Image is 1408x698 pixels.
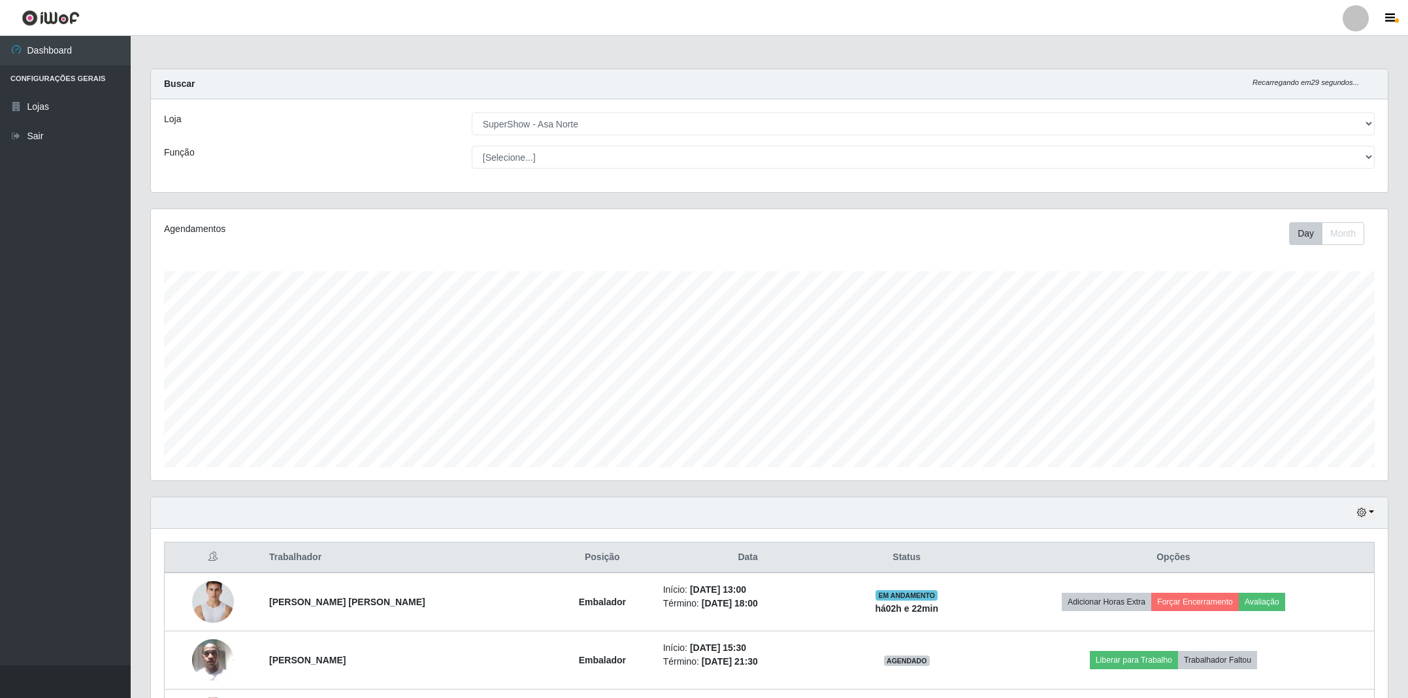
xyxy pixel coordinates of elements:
[1151,593,1239,611] button: Forçar Encerramento
[841,542,973,573] th: Status
[192,632,234,688] img: 1689468320787.jpeg
[875,603,938,614] strong: há 02 h e 22 min
[1289,222,1364,245] div: First group
[164,222,657,236] div: Agendamentos
[663,583,833,597] li: Início:
[690,584,746,595] time: [DATE] 13:00
[1062,593,1151,611] button: Adicionar Horas Extra
[1239,593,1285,611] button: Avaliação
[1252,78,1359,86] i: Recarregando em 29 segundos...
[269,655,346,665] strong: [PERSON_NAME]
[876,590,938,601] span: EM ANDAMENTO
[164,78,195,89] strong: Buscar
[1322,222,1364,245] button: Month
[192,571,234,633] img: 1749143853518.jpeg
[1289,222,1375,245] div: Toolbar with button groups
[1178,651,1257,669] button: Trabalhador Faltou
[702,656,758,667] time: [DATE] 21:30
[261,542,549,573] th: Trabalhador
[1090,651,1178,669] button: Liberar para Trabalho
[269,597,425,607] strong: [PERSON_NAME] [PERSON_NAME]
[22,10,80,26] img: CoreUI Logo
[164,146,195,159] label: Função
[663,597,833,610] li: Término:
[549,542,655,573] th: Posição
[1289,222,1322,245] button: Day
[690,642,746,653] time: [DATE] 15:30
[579,597,626,607] strong: Embalador
[702,598,758,608] time: [DATE] 18:00
[973,542,1375,573] th: Opções
[164,112,181,126] label: Loja
[579,655,626,665] strong: Embalador
[655,542,841,573] th: Data
[663,655,833,669] li: Término:
[884,656,930,666] span: AGENDADO
[663,641,833,655] li: Início:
